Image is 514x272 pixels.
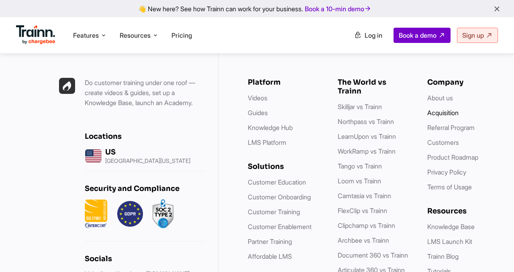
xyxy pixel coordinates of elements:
div: US [105,148,190,156]
img: Trainn Logo [16,25,55,45]
a: Sign up [457,28,498,43]
div: Solutions [248,162,322,171]
a: FlexClip vs Trainn [338,207,387,215]
a: Partner Training [248,237,292,246]
a: Product Roadmap [427,153,478,161]
a: Pricing [171,31,192,39]
a: Acquisition [427,109,459,117]
img: soc2 [153,199,173,228]
div: Locations [85,132,205,141]
a: Loom vs Trainn [338,177,381,185]
div: Platform [248,78,322,87]
a: About us [427,94,453,102]
a: Knowledge Base [427,223,475,231]
p: [GEOGRAPHIC_DATA][US_STATE] [105,158,190,164]
a: Book a 10-min demo [303,3,373,14]
a: Videos [248,94,267,102]
a: Clipchamp vs Trainn [338,221,395,229]
div: Socials [85,254,205,263]
img: Trainn | everything under one roof [59,78,75,94]
span: Features [73,31,99,40]
a: Tango vs Trainn [338,162,382,170]
a: Skilljar vs Trainn [338,103,382,111]
a: Affordable LMS [248,252,292,260]
a: Knowledge Hub [248,124,293,132]
img: us headquarters [85,147,102,164]
a: Book a demo [394,28,451,43]
a: LMS Platform [248,138,286,146]
a: Archbee vs Trainn [338,236,389,244]
a: Terms of Usage [427,183,472,191]
a: Log in [349,28,387,43]
a: Customers [427,138,459,146]
div: Company [427,78,501,87]
a: Camtasia vs Trainn [338,192,391,200]
span: Resources [120,31,151,40]
iframe: Chat Widget [474,233,514,272]
a: Northpass vs Trainn [338,118,394,126]
div: 👋 New here? See how Trainn can work for your business. [5,5,509,12]
span: Book a demo [399,31,436,39]
p: Do customer training under one roof — create videos & guides, set up a Knowledge Base, launch an ... [85,78,205,108]
a: Referral Program [427,124,475,132]
a: Customer Enablement [248,223,312,231]
div: Resources [427,207,501,215]
a: LMS Launch Kit [427,237,472,246]
div: The World vs Trainn [338,78,412,95]
span: Log in [365,31,382,39]
a: Trainn Blog [427,252,459,260]
span: Sign up [462,31,484,39]
a: LearnUpon vs Trainn [338,132,396,140]
a: Guides [248,109,268,117]
img: ISO [85,199,108,228]
a: WorkRamp vs Trainn [338,147,396,155]
a: Customer Education [248,178,306,186]
a: Customer Onboarding [248,193,311,201]
a: Customer Training [248,208,300,216]
div: Security and Compliance [85,184,205,193]
a: Privacy Policy [427,168,466,176]
img: GDPR.png [117,199,143,228]
a: Document 360 vs Trainn [338,251,408,259]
